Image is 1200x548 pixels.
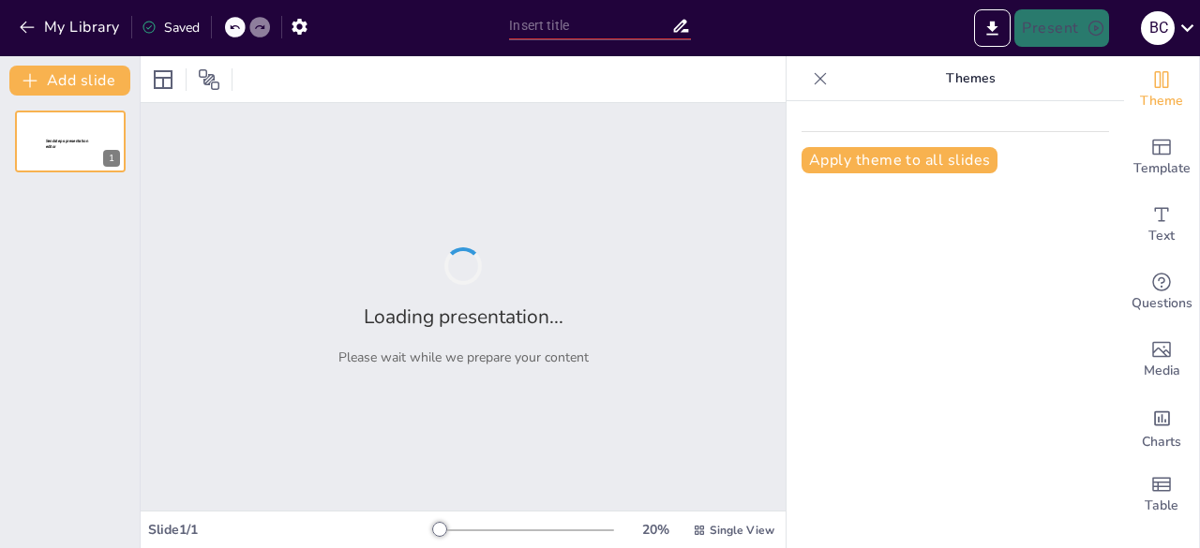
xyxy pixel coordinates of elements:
button: Export to PowerPoint [974,9,1011,47]
div: Add charts and graphs [1124,393,1199,461]
div: Add a table [1124,461,1199,528]
h2: Loading presentation... [364,304,563,330]
p: Please wait while we prepare your content [338,348,589,366]
div: 20 % [633,521,678,539]
span: Single View [710,523,774,538]
button: Apply theme to all slides [802,147,997,173]
button: B C [1141,9,1175,47]
div: 1 [103,150,120,167]
div: Slide 1 / 1 [148,521,434,539]
span: Template [1133,158,1191,179]
button: Present [1014,9,1108,47]
span: Position [198,68,220,91]
span: Text [1148,226,1175,246]
span: Charts [1142,432,1181,452]
button: Add slide [9,66,130,96]
span: Questions [1132,293,1192,314]
span: Media [1144,361,1180,381]
span: Table [1145,496,1178,516]
span: Theme [1140,91,1183,111]
div: Get real-time input from your audience [1124,259,1199,326]
div: Add text boxes [1124,191,1199,259]
div: Saved [142,19,200,37]
span: Sendsteps presentation editor [46,139,88,149]
div: Change the overall theme [1124,56,1199,124]
div: Layout [148,65,178,95]
div: Add images, graphics, shapes or video [1124,326,1199,393]
button: My Library [14,12,127,42]
div: 1 [15,111,126,172]
div: B C [1141,11,1175,45]
input: Insert title [509,12,670,39]
p: Themes [835,56,1105,101]
div: Add ready made slides [1124,124,1199,191]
